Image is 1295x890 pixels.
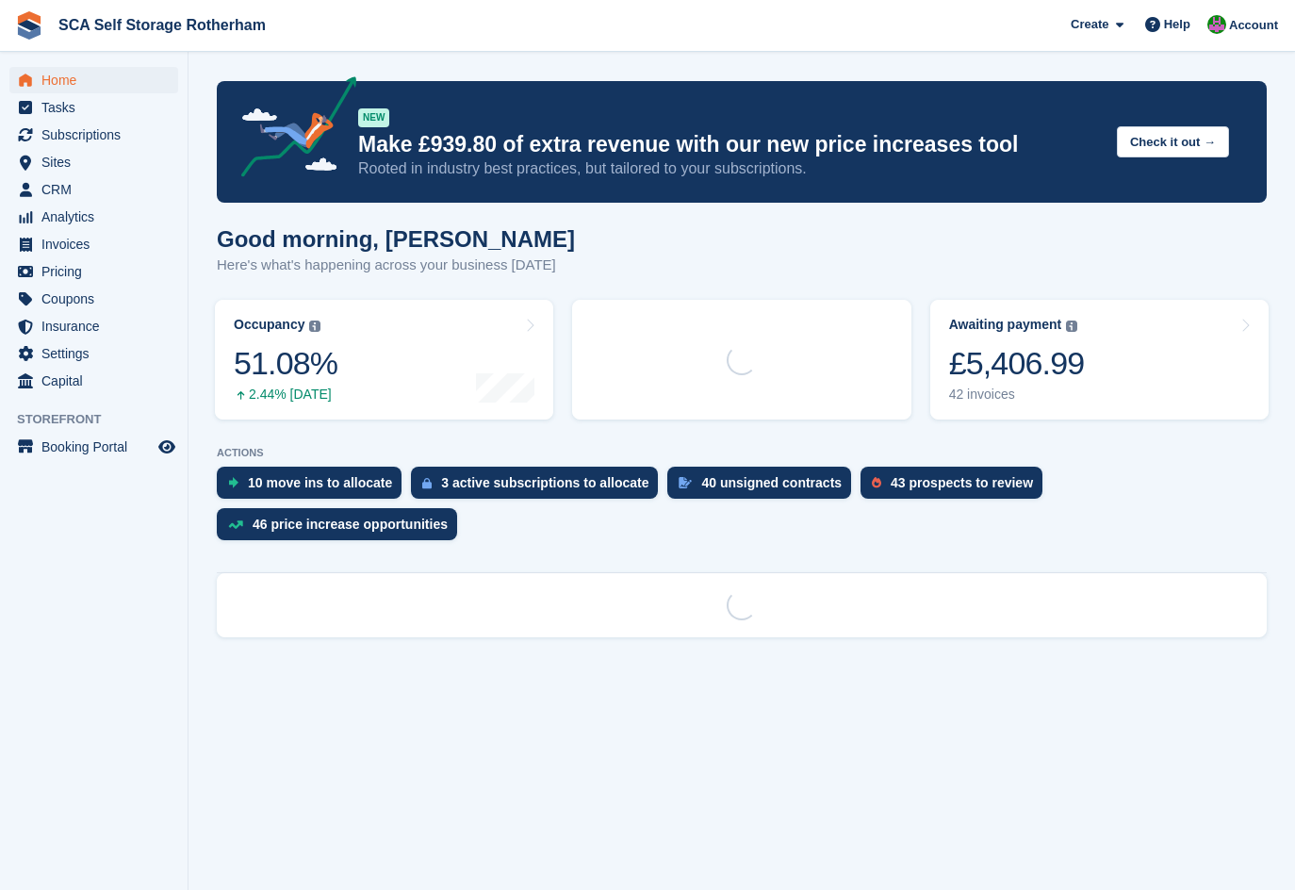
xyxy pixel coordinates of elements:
[358,108,389,127] div: NEW
[217,255,575,276] p: Here's what's happening across your business [DATE]
[234,317,304,333] div: Occupancy
[41,204,155,230] span: Analytics
[1207,15,1226,34] img: Sarah Race
[9,122,178,148] a: menu
[358,131,1102,158] p: Make £939.80 of extra revenue with our new price increases tool
[41,368,155,394] span: Capital
[9,286,178,312] a: menu
[9,204,178,230] a: menu
[9,231,178,257] a: menu
[41,258,155,285] span: Pricing
[9,340,178,367] a: menu
[41,94,155,121] span: Tasks
[248,475,392,490] div: 10 move ins to allocate
[217,226,575,252] h1: Good morning, [PERSON_NAME]
[861,467,1052,508] a: 43 prospects to review
[217,467,411,508] a: 10 move ins to allocate
[217,447,1267,459] p: ACTIONS
[667,467,861,508] a: 40 unsigned contracts
[156,436,178,458] a: Preview store
[41,122,155,148] span: Subscriptions
[41,313,155,339] span: Insurance
[41,149,155,175] span: Sites
[253,517,448,532] div: 46 price increase opportunities
[9,67,178,93] a: menu
[41,286,155,312] span: Coupons
[234,387,337,403] div: 2.44% [DATE]
[1071,15,1108,34] span: Create
[17,410,188,429] span: Storefront
[217,508,467,550] a: 46 price increase opportunities
[9,434,178,460] a: menu
[225,76,357,184] img: price-adjustments-announcement-icon-8257ccfd72463d97f412b2fc003d46551f7dbcb40ab6d574587a9cd5c0d94...
[1066,321,1077,332] img: icon-info-grey-7440780725fd019a000dd9b08b2336e03edf1995a4989e88bcd33f0948082b44.svg
[949,387,1085,403] div: 42 invoices
[41,340,155,367] span: Settings
[309,321,320,332] img: icon-info-grey-7440780725fd019a000dd9b08b2336e03edf1995a4989e88bcd33f0948082b44.svg
[9,368,178,394] a: menu
[422,477,432,489] img: active_subscription_to_allocate_icon-d502201f5373d7db506a760aba3b589e785aa758c864c3986d89f69b8ff3...
[1117,126,1229,157] button: Check it out →
[15,11,43,40] img: stora-icon-8386f47178a22dfd0bd8f6a31ec36ba5ce8667c1dd55bd0f319d3a0aa187defe.svg
[949,344,1085,383] div: £5,406.99
[9,313,178,339] a: menu
[411,467,667,508] a: 3 active subscriptions to allocate
[234,344,337,383] div: 51.08%
[358,158,1102,179] p: Rooted in industry best practices, but tailored to your subscriptions.
[9,149,178,175] a: menu
[41,176,155,203] span: CRM
[949,317,1062,333] div: Awaiting payment
[215,300,553,420] a: Occupancy 51.08% 2.44% [DATE]
[51,9,273,41] a: SCA Self Storage Rotherham
[9,258,178,285] a: menu
[228,520,243,529] img: price_increase_opportunities-93ffe204e8149a01c8c9dc8f82e8f89637d9d84a8eef4429ea346261dce0b2c0.svg
[679,477,692,488] img: contract_signature_icon-13c848040528278c33f63329250d36e43548de30e8caae1d1a13099fd9432cc5.svg
[9,176,178,203] a: menu
[9,94,178,121] a: menu
[701,475,842,490] div: 40 unsigned contracts
[441,475,648,490] div: 3 active subscriptions to allocate
[41,231,155,257] span: Invoices
[41,67,155,93] span: Home
[891,475,1033,490] div: 43 prospects to review
[930,300,1269,420] a: Awaiting payment £5,406.99 42 invoices
[41,434,155,460] span: Booking Portal
[872,477,881,488] img: prospect-51fa495bee0391a8d652442698ab0144808aea92771e9ea1ae160a38d050c398.svg
[228,477,238,488] img: move_ins_to_allocate_icon-fdf77a2bb77ea45bf5b3d319d69a93e2d87916cf1d5bf7949dd705db3b84f3ca.svg
[1164,15,1190,34] span: Help
[1229,16,1278,35] span: Account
